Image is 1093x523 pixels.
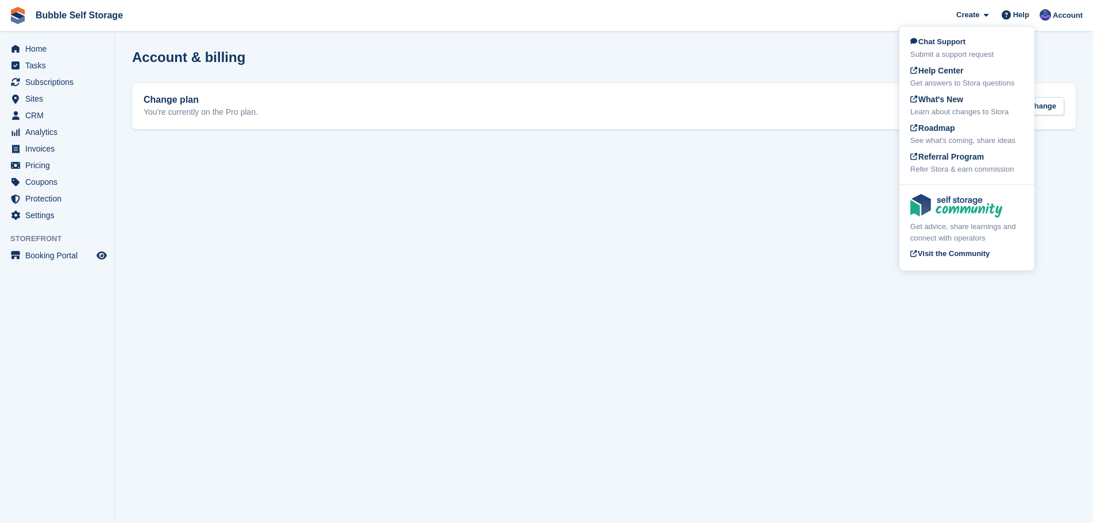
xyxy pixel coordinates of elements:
[6,247,109,264] a: menu
[31,6,128,25] a: Bubble Self Storage
[25,41,94,57] span: Home
[144,107,258,118] p: You're currently on the Pro plan.
[25,207,94,223] span: Settings
[25,124,94,140] span: Analytics
[6,207,109,223] a: menu
[910,164,1024,175] div: Refer Stora & earn commission
[6,41,109,57] a: menu
[6,191,109,207] a: menu
[910,49,1024,60] div: Submit a support request
[25,107,94,123] span: CRM
[25,91,94,107] span: Sites
[910,95,963,104] span: What's New
[25,191,94,207] span: Protection
[6,141,109,157] a: menu
[25,141,94,157] span: Invoices
[25,57,94,73] span: Tasks
[1021,97,1064,116] div: Change
[6,57,109,73] a: menu
[910,65,1024,89] a: Help Center Get answers to Stora questions
[132,49,245,65] h1: Account & billing
[910,194,1024,261] a: Get advice, share learnings and connect with operators Visit the Community
[910,78,1024,89] div: Get answers to Stora questions
[910,135,1024,146] div: See what's coming, share ideas
[1053,10,1083,21] span: Account
[910,37,965,46] span: Chat Support
[910,106,1024,118] div: Learn about changes to Stora
[6,74,109,90] a: menu
[6,107,109,123] a: menu
[1013,9,1029,21] span: Help
[25,174,94,190] span: Coupons
[910,152,984,161] span: Referral Program
[1040,9,1051,21] img: Stuart Jackson
[910,66,964,75] span: Help Center
[6,124,109,140] a: menu
[25,247,94,264] span: Booking Portal
[144,95,258,105] h2: Change plan
[910,94,1024,118] a: What's New Learn about changes to Stora
[956,9,979,21] span: Create
[6,157,109,173] a: menu
[95,249,109,262] a: Preview store
[910,249,990,258] span: Visit the Community
[910,221,1024,243] div: Get advice, share learnings and connect with operators
[910,122,1024,146] a: Roadmap See what's coming, share ideas
[10,233,114,245] span: Storefront
[910,123,955,133] span: Roadmap
[910,151,1024,175] a: Referral Program Refer Stora & earn commission
[9,7,26,24] img: stora-icon-8386f47178a22dfd0bd8f6a31ec36ba5ce8667c1dd55bd0f319d3a0aa187defe.svg
[6,91,109,107] a: menu
[6,174,109,190] a: menu
[910,194,1002,218] img: community-logo-e120dcb29bea30313fccf008a00513ea5fe9ad107b9d62852cae38739ed8438e.svg
[25,157,94,173] span: Pricing
[25,74,94,90] span: Subscriptions
[132,83,1076,129] a: Change plan You're currently on the Pro plan. Change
